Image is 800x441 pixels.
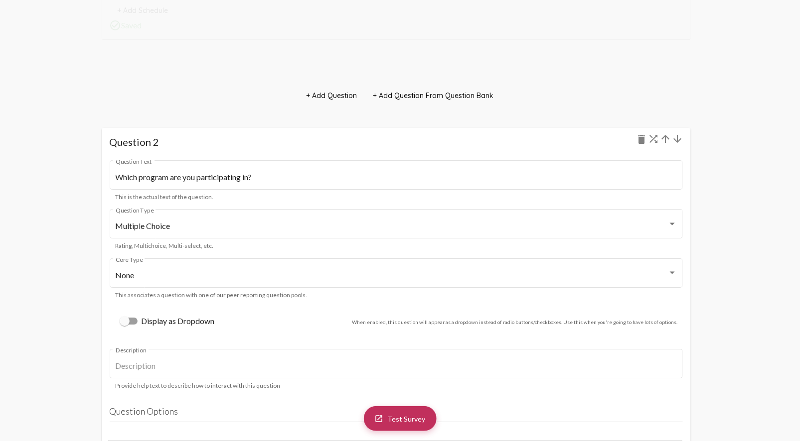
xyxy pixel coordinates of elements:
[118,6,168,15] span: + Add Schedule
[116,292,308,299] mat-hint: This associates a question with one of our peer reporting question pools.
[110,19,683,31] div: Saved
[636,133,648,145] mat-icon: delete
[352,319,678,327] mat-hint: When enabled, this question will appear as a dropdown instead of radio buttons/checkboxes. Use th...
[365,87,502,105] button: + Add Question From Question Bank
[116,221,170,230] mat-select-trigger: Multiple Choice
[116,194,214,201] mat-hint: This is the actual text of the question.
[116,173,677,182] input: Question
[648,133,660,145] mat-icon: shuffle
[110,136,683,148] h1: Question 2
[660,133,672,145] mat-icon: arrow_upward
[116,270,135,280] mat-select-trigger: None
[364,406,437,431] a: Test Survey
[388,415,426,423] span: Test Survey
[307,91,357,100] span: + Add Question
[110,406,683,422] h4: Question Options
[299,87,365,105] button: + Add Question
[110,19,122,31] mat-icon: check_circle_outline
[116,361,677,370] input: Description
[110,1,176,19] button: + Add Schedule
[116,242,214,249] mat-hint: Rating, Multichoice, Multi-select, etc.
[116,382,281,389] mat-hint: Provide help text to describe how to interact with this question
[142,315,215,327] span: Display as Dropdown
[375,414,384,423] mat-icon: launch
[373,91,494,100] span: + Add Question From Question Bank
[672,133,684,145] mat-icon: arrow_downward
